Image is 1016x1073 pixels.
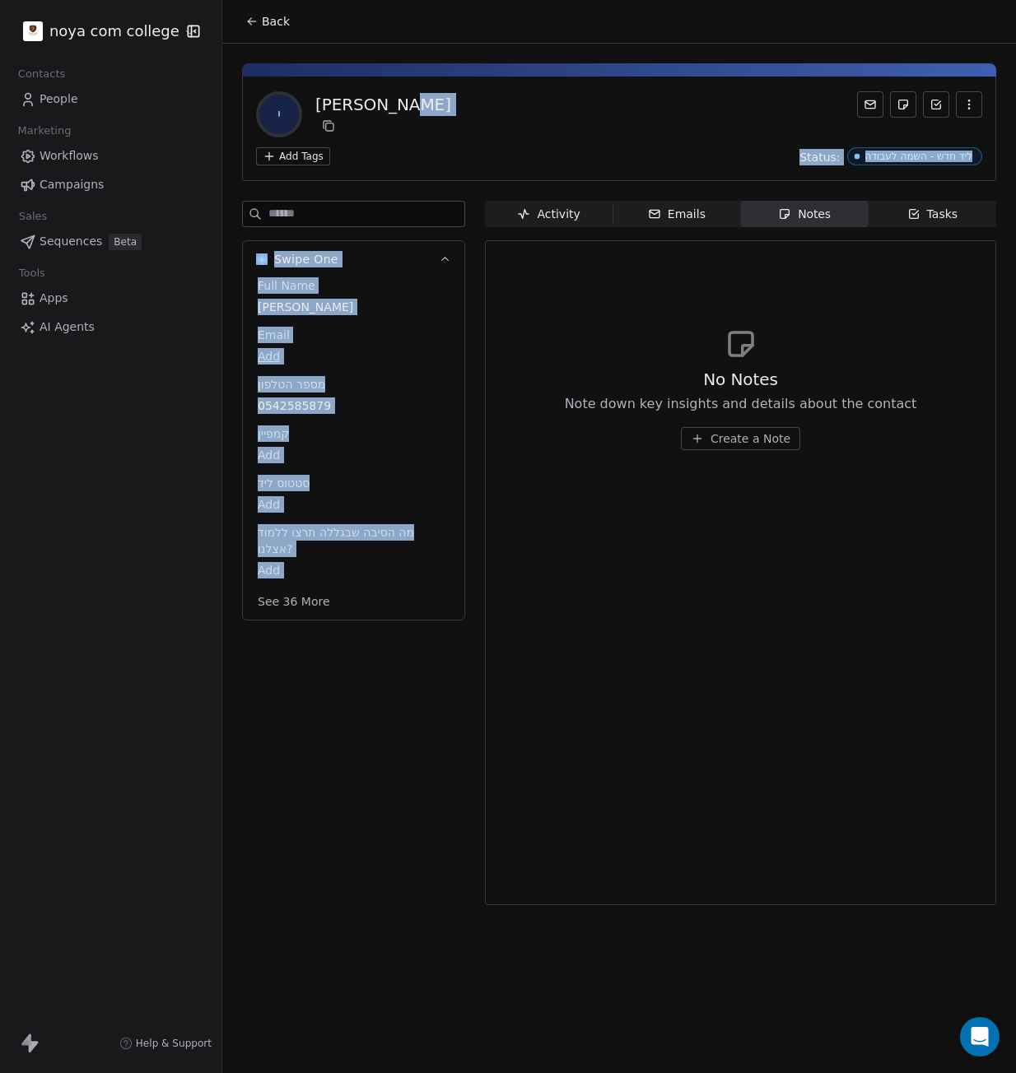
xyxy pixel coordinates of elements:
[12,261,52,286] span: Tools
[119,1037,212,1050] a: Help & Support
[12,204,54,229] span: Sales
[13,314,208,341] a: AI Agents
[248,587,340,616] button: See 36 More
[109,234,142,250] span: Beta
[254,425,292,442] span: קמפיין
[23,21,43,41] img: %C3%97%C2%9C%C3%97%C2%95%C3%97%C2%92%C3%97%C2%95%20%C3%97%C2%9E%C3%97%C2%9B%C3%97%C2%9C%C3%97%C2%...
[40,233,102,250] span: Sequences
[20,17,175,45] button: noya com college
[258,397,450,414] span: 0542585879
[40,318,95,336] span: AI Agents
[274,251,338,267] span: Swipe One
[865,151,972,162] div: ליד חדש - השמה לעבודה
[258,562,450,578] span: Add
[703,368,778,391] span: No Notes
[258,496,450,513] span: Add
[254,327,293,343] span: Email
[11,62,72,86] span: Contacts
[40,176,104,193] span: Campaigns
[262,13,290,30] span: Back
[136,1037,212,1050] span: Help & Support
[565,394,917,414] span: Note down key insights and details about the contact
[40,147,99,165] span: Workflows
[256,147,330,165] button: Add Tags
[243,241,464,277] button: Swipe OneSwipe One
[11,118,78,143] span: Marketing
[258,348,450,365] span: Add
[648,206,706,223] div: Emails
[907,206,958,223] div: Tasks
[13,86,208,113] a: People
[517,206,580,223] div: Activity
[254,376,329,393] span: מספר הטלפון
[13,171,208,198] a: Campaigns
[13,228,208,255] a: SequencesBeta
[254,277,319,294] span: Full Name
[13,142,208,170] a: Workflows
[960,1017,1000,1057] div: Open Intercom Messenger
[40,290,68,307] span: Apps
[256,253,268,265] img: Swipe One
[13,285,208,312] a: Apps
[799,149,840,165] span: Status:
[49,21,179,42] span: noya com college
[259,95,299,134] span: י
[711,430,790,447] span: Create a Note
[243,277,464,620] div: Swipe OneSwipe One
[681,427,800,450] button: Create a Note
[258,447,450,463] span: Add
[315,93,451,116] div: [PERSON_NAME]
[254,475,313,491] span: סטטוס ליד
[258,299,450,315] span: [PERSON_NAME]
[235,7,300,36] button: Back
[40,91,78,108] span: People
[254,524,453,557] span: מה הסיבה שבגללה תרצו ללמוד אצלנו?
